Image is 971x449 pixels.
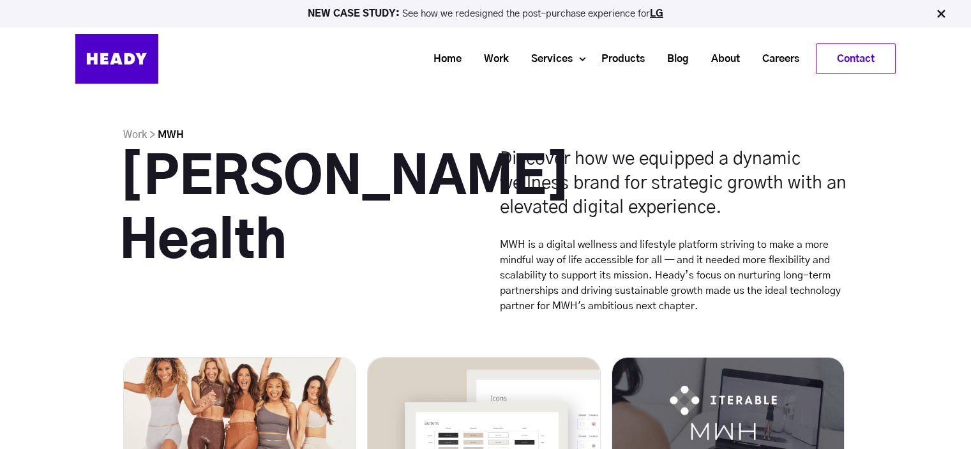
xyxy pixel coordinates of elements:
[650,9,663,19] a: LG
[158,125,184,144] li: MWH
[500,147,852,220] h4: Discover how we equipped a dynamic wellness brand for strategic growth with an elevated digital e...
[935,8,947,20] img: Close Bar
[418,47,468,71] a: Home
[123,130,155,140] a: Work >
[75,34,158,84] img: Heady_Logo_Web-01 (1)
[468,47,515,71] a: Work
[308,9,402,19] strong: NEW CASE STUDY:
[6,9,965,19] p: See how we redesigned the post-purchase experience for
[119,147,471,275] h1: [PERSON_NAME] Health
[500,237,852,314] p: MWH is a digital wellness and lifestyle platform striving to make a more mindful way of life acce...
[515,47,579,71] a: Services
[695,47,746,71] a: About
[585,47,651,71] a: Products
[817,44,895,73] a: Contact
[746,47,806,71] a: Careers
[651,47,695,71] a: Blog
[171,43,896,74] div: Navigation Menu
